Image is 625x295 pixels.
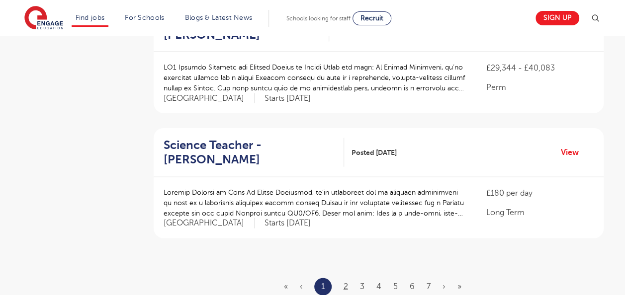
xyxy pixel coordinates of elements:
a: 7 [427,282,431,291]
a: For Schools [125,14,164,21]
img: Engage Education [24,6,63,31]
h2: Science Teacher - [PERSON_NAME] [164,138,336,167]
a: Science Teacher - [PERSON_NAME] [164,138,344,167]
span: Recruit [360,14,383,22]
a: 5 [393,282,398,291]
p: Long Term [486,207,593,219]
p: Starts [DATE] [265,218,311,228]
a: 6 [410,282,415,291]
a: 3 [360,282,364,291]
p: £29,344 - £40,083 [486,62,593,74]
a: 4 [376,282,381,291]
span: [GEOGRAPHIC_DATA] [164,93,255,104]
a: Sign up [536,11,579,25]
span: Schools looking for staff [286,15,351,22]
a: Find jobs [76,14,105,21]
p: Loremip Dolorsi am Cons Ad Elitse Doeiusmod, te’in utlaboreet dol ma aliquaen adminimveni qu nost... [164,187,466,219]
a: View [561,146,586,159]
a: Recruit [353,11,391,25]
span: « [284,282,288,291]
span: [GEOGRAPHIC_DATA] [164,218,255,228]
a: Next [443,282,446,291]
a: Blogs & Latest News [185,14,253,21]
span: Posted [DATE] [352,147,397,158]
p: LO1 Ipsumdo Sitametc adi Elitsed Doeius te Incidi Utlab etd magn: Al Enimad Minimveni, qu’no exer... [164,62,466,93]
p: Starts [DATE] [265,93,311,104]
p: £180 per day [486,187,593,199]
a: 1 [321,280,325,293]
span: ‹ [300,282,302,291]
p: Perm [486,81,593,93]
a: 2 [344,282,348,291]
a: Last [457,282,461,291]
